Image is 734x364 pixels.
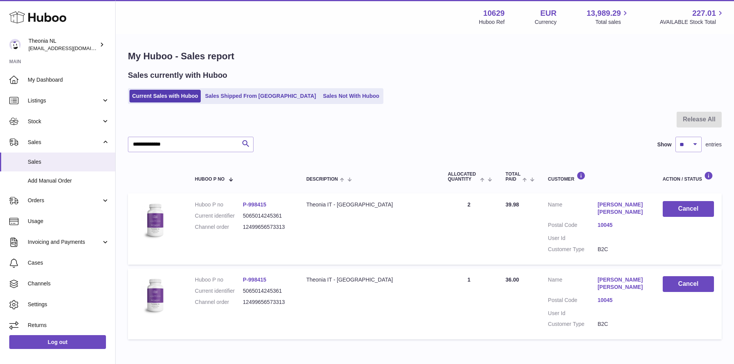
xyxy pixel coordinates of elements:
dt: Current identifier [195,212,243,220]
dd: 5065014245361 [243,287,291,295]
button: Cancel [663,201,714,217]
span: Add Manual Order [28,177,109,185]
dd: 12499656573313 [243,223,291,231]
div: Theonia IT - [GEOGRAPHIC_DATA] [306,201,432,208]
label: Show [657,141,672,148]
a: Sales Shipped From [GEOGRAPHIC_DATA] [202,90,319,102]
a: [PERSON_NAME] [PERSON_NAME] [598,276,647,291]
dd: 5065014245361 [243,212,291,220]
span: Usage [28,218,109,225]
div: Currency [535,18,557,26]
span: Total sales [595,18,630,26]
span: 13,989.29 [586,8,621,18]
span: Listings [28,97,101,104]
a: Sales Not With Huboo [320,90,382,102]
a: Current Sales with Huboo [129,90,201,102]
dt: Channel order [195,299,243,306]
div: Theonia IT - [GEOGRAPHIC_DATA] [306,276,432,283]
img: info@wholesomegoods.eu [9,39,21,50]
span: 36.00 [506,277,519,283]
img: 106291725893008.jpg [136,201,174,240]
span: Description [306,177,338,182]
dd: B2C [598,246,647,253]
dt: Customer Type [548,246,598,253]
h1: My Huboo - Sales report [128,50,722,62]
span: My Dashboard [28,76,109,84]
span: Stock [28,118,101,125]
span: Cases [28,259,109,267]
strong: 10629 [483,8,505,18]
div: Huboo Ref [479,18,505,26]
a: [PERSON_NAME] [PERSON_NAME] [598,201,647,216]
span: Orders [28,197,101,204]
td: 1 [440,268,498,339]
a: 10045 [598,221,647,229]
span: Sales [28,158,109,166]
dt: Postal Code [548,297,598,306]
a: 10045 [598,297,647,304]
span: AVAILABLE Stock Total [660,18,725,26]
img: 106291725893008.jpg [136,276,174,315]
span: Total paid [506,172,521,182]
span: 227.01 [692,8,716,18]
h2: Sales currently with Huboo [128,70,227,81]
dd: B2C [598,320,647,328]
button: Cancel [663,276,714,292]
span: Settings [28,301,109,308]
span: Sales [28,139,101,146]
dt: User Id [548,235,598,242]
dt: Current identifier [195,287,243,295]
dt: Huboo P no [195,201,243,208]
strong: EUR [540,8,556,18]
span: Invoicing and Payments [28,238,101,246]
a: Log out [9,335,106,349]
dt: Name [548,201,598,218]
div: Customer [548,171,647,182]
div: Action / Status [663,171,714,182]
a: 227.01 AVAILABLE Stock Total [660,8,725,26]
a: 13,989.29 Total sales [586,8,630,26]
span: 39.98 [506,201,519,208]
dd: 12499656573313 [243,299,291,306]
a: P-998415 [243,277,266,283]
span: [EMAIL_ADDRESS][DOMAIN_NAME] [29,45,113,51]
span: Huboo P no [195,177,225,182]
td: 2 [440,193,498,264]
dt: Channel order [195,223,243,231]
dt: Name [548,276,598,293]
dt: User Id [548,310,598,317]
span: Returns [28,322,109,329]
span: Channels [28,280,109,287]
span: ALLOCATED Quantity [448,172,478,182]
a: P-998415 [243,201,266,208]
dt: Postal Code [548,221,598,231]
div: Theonia NL [29,37,98,52]
dt: Huboo P no [195,276,243,283]
dt: Customer Type [548,320,598,328]
span: entries [705,141,722,148]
